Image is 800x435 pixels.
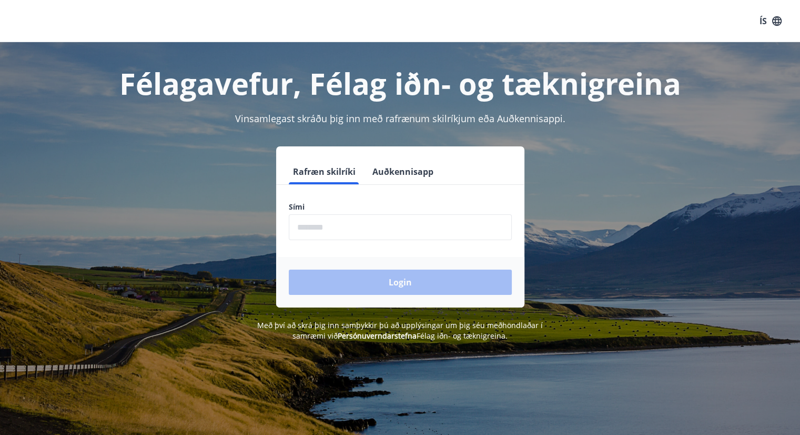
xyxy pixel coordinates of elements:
[235,112,565,125] span: Vinsamlegast skráðu þig inn með rafrænum skilríkjum eða Auðkennisappi.
[257,320,543,341] span: Með því að skrá þig inn samþykkir þú að upplýsingar um þig séu meðhöndlaðar í samræmi við Félag i...
[289,159,360,184] button: Rafræn skilríki
[754,12,787,31] button: ÍS
[34,63,766,103] h1: Félagavefur, Félag iðn- og tæknigreina
[368,159,438,184] button: Auðkennisapp
[338,331,417,341] a: Persónuverndarstefna
[289,202,512,212] label: Sími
